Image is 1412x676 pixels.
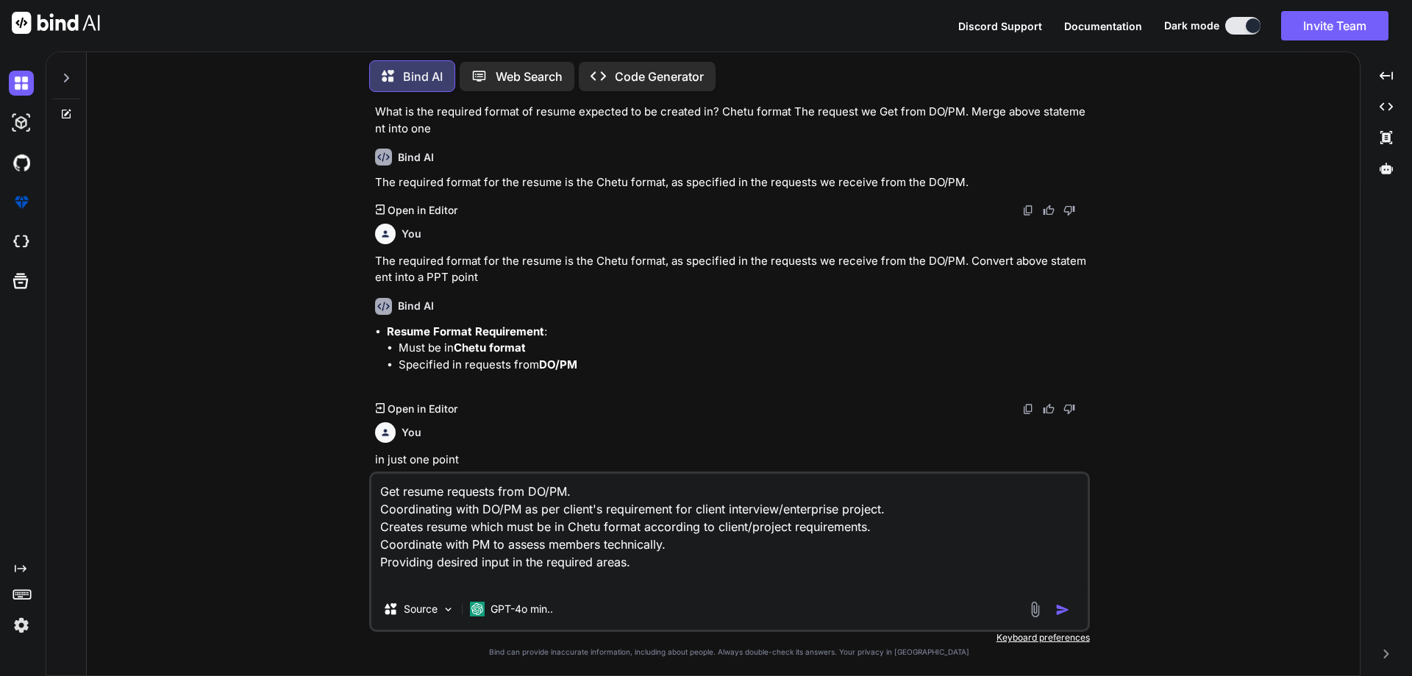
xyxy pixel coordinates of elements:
[958,20,1042,32] span: Discord Support
[404,602,438,616] p: Source
[1022,403,1034,415] img: copy
[402,227,421,241] h6: You
[1055,602,1070,617] img: icon
[402,425,421,440] h6: You
[1064,18,1142,34] button: Documentation
[9,613,34,638] img: settings
[387,324,544,338] strong: Resume Format Requirement
[375,104,1087,137] p: What is the required format of resume expected to be created in? Chetu format The request we Get ...
[399,357,1087,374] li: Specified in requests from
[615,68,704,85] p: Code Generator
[1022,204,1034,216] img: copy
[369,632,1090,644] p: Keyboard preferences
[403,68,443,85] p: Bind AI
[375,253,1087,286] p: The required format for the resume is the Chetu format, as specified in the requests we receive f...
[1164,18,1219,33] span: Dark mode
[375,174,1087,191] p: The required format for the resume is the Chetu format, as specified in the requests we receive f...
[1063,204,1075,216] img: dislike
[388,203,457,218] p: Open in Editor
[371,474,1088,588] textarea: Get resume requests from DO/PM. Coordinating with DO/PM as per client's requirement for client in...
[958,18,1042,34] button: Discord Support
[1043,204,1055,216] img: like
[12,12,100,34] img: Bind AI
[1043,403,1055,415] img: like
[9,230,34,255] img: cloudideIcon
[388,402,457,416] p: Open in Editor
[9,150,34,175] img: githubDark
[1064,20,1142,32] span: Documentation
[399,340,1087,357] li: Must be in
[1027,601,1044,618] img: attachment
[398,150,434,165] h6: Bind AI
[470,602,485,616] img: GPT-4o mini
[1281,11,1388,40] button: Invite Team
[9,71,34,96] img: darkChat
[1063,403,1075,415] img: dislike
[9,110,34,135] img: darkAi-studio
[369,647,1090,658] p: Bind can provide inaccurate information, including about people. Always double-check its answers....
[9,190,34,215] img: premium
[375,452,1087,469] p: in just one point
[387,324,1087,390] li: :
[496,68,563,85] p: Web Search
[442,603,454,616] img: Pick Models
[491,602,553,616] p: GPT-4o min..
[398,299,434,313] h6: Bind AI
[454,341,526,355] strong: Chetu format
[539,357,577,371] strong: DO/PM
